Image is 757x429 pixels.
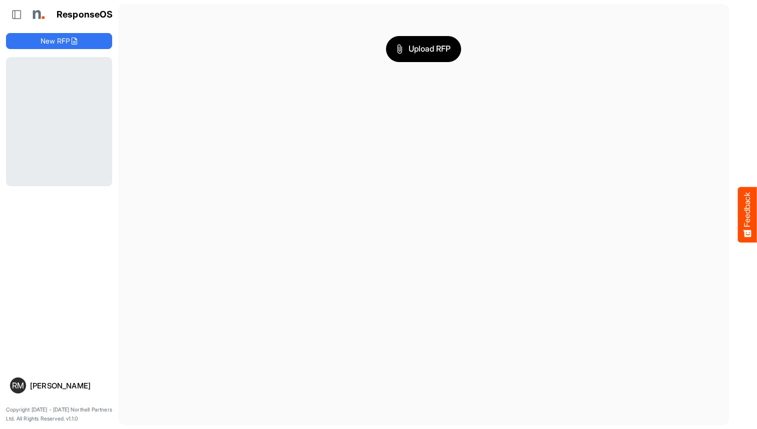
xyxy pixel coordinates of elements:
div: [PERSON_NAME] [30,382,108,389]
img: Northell [28,5,48,25]
h1: ResponseOS [57,10,113,20]
p: Copyright [DATE] - [DATE] Northell Partners Ltd. All Rights Reserved. v1.1.0 [6,405,112,423]
span: RM [12,381,24,389]
div: Loading... [6,57,112,186]
span: Upload RFP [397,43,451,56]
button: Upload RFP [386,36,461,62]
button: New RFP [6,33,112,49]
button: Feedback [738,187,757,242]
